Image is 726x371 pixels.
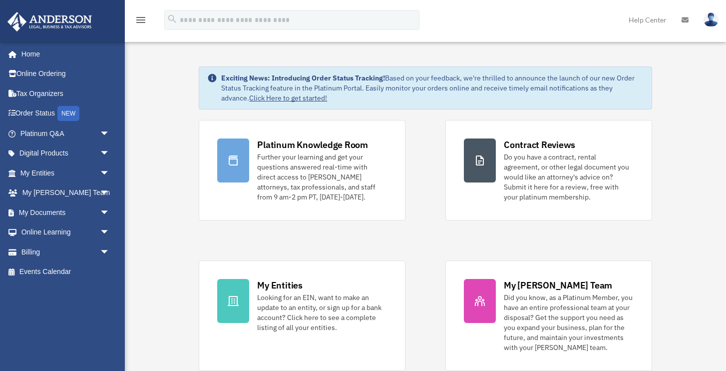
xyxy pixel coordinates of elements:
a: Order StatusNEW [7,103,125,124]
a: My [PERSON_NAME] Teamarrow_drop_down [7,183,125,203]
span: arrow_drop_down [100,242,120,262]
i: menu [135,14,147,26]
div: Looking for an EIN, want to make an update to an entity, or sign up for a bank account? Click her... [257,292,387,332]
div: Contract Reviews [504,138,575,151]
a: Platinum Q&Aarrow_drop_down [7,123,125,143]
a: Tax Organizers [7,83,125,103]
div: Do you have a contract, rental agreement, or other legal document you would like an attorney's ad... [504,152,634,202]
span: arrow_drop_down [100,123,120,144]
img: Anderson Advisors Platinum Portal [4,12,95,31]
span: arrow_drop_down [100,183,120,203]
span: arrow_drop_down [100,222,120,243]
a: My Entitiesarrow_drop_down [7,163,125,183]
div: Based on your feedback, we're thrilled to announce the launch of our new Order Status Tracking fe... [221,73,643,103]
a: Online Learningarrow_drop_down [7,222,125,242]
a: My Documentsarrow_drop_down [7,202,125,222]
a: Click Here to get started! [249,93,327,102]
div: Platinum Knowledge Room [257,138,368,151]
div: My Entities [257,279,302,291]
a: My Entities Looking for an EIN, want to make an update to an entity, or sign up for a bank accoun... [199,260,405,371]
div: Did you know, as a Platinum Member, you have an entire professional team at your disposal? Get th... [504,292,634,352]
span: arrow_drop_down [100,202,120,223]
div: Further your learning and get your questions answered real-time with direct access to [PERSON_NAM... [257,152,387,202]
a: Home [7,44,120,64]
span: arrow_drop_down [100,163,120,183]
img: User Pic [704,12,719,27]
div: My [PERSON_NAME] Team [504,279,612,291]
i: search [167,13,178,24]
a: Contract Reviews Do you have a contract, rental agreement, or other legal document you would like... [445,120,652,220]
a: My [PERSON_NAME] Team Did you know, as a Platinum Member, you have an entire professional team at... [445,260,652,371]
a: Online Ordering [7,64,125,84]
span: arrow_drop_down [100,143,120,164]
a: Events Calendar [7,262,125,282]
a: Digital Productsarrow_drop_down [7,143,125,163]
a: Platinum Knowledge Room Further your learning and get your questions answered real-time with dire... [199,120,405,220]
strong: Exciting News: Introducing Order Status Tracking! [221,73,385,82]
a: Billingarrow_drop_down [7,242,125,262]
div: NEW [57,106,79,121]
a: menu [135,17,147,26]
